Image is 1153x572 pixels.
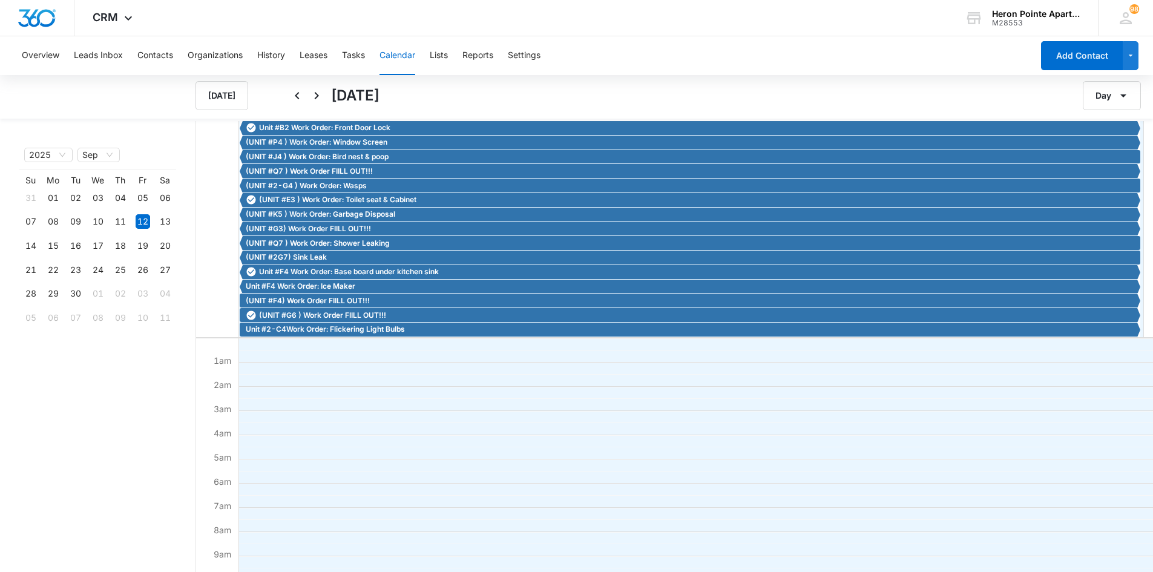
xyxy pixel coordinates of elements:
td: 2025-09-18 [109,234,131,258]
div: 06 [46,311,61,325]
td: 2025-10-05 [19,306,42,330]
div: 02 [113,286,128,301]
span: Unit #2-C4Work Order: Flickering Light Bulbs [246,324,405,335]
span: Sep [82,148,115,162]
button: Reports [462,36,493,75]
td: 2025-09-03 [87,186,109,210]
div: 09 [113,311,128,325]
div: 13 [158,214,172,229]
td: 2025-09-11 [109,210,131,234]
div: 05 [24,311,38,325]
span: Unit #B2 Work Order: Front Door Lock [259,122,390,133]
div: 18 [113,238,128,253]
div: (UNIT #P4 ) Work Order: Window Screen [243,137,1137,148]
th: Su [19,175,42,186]
td: 2025-09-26 [131,258,154,282]
div: 29 [46,286,61,301]
span: (UNIT #G3) Work Order FIILL OUT!!! [246,223,371,234]
td: 2025-09-02 [64,186,87,210]
div: 19 [136,238,150,253]
td: 2025-10-08 [87,306,109,330]
div: 11 [158,311,172,325]
div: 01 [46,191,61,205]
div: 16 [68,238,83,253]
span: (UNIT #F4) Work Order FIILL OUT!!! [246,295,370,306]
span: 6am [211,476,234,487]
span: 9am [211,549,234,559]
td: 2025-09-14 [19,234,42,258]
span: 2025 [29,148,68,162]
div: 26 [136,263,150,277]
td: 2025-09-24 [87,258,109,282]
td: 2025-10-03 [131,282,154,306]
td: 2025-10-10 [131,306,154,330]
td: 2025-09-06 [154,186,176,210]
td: 2025-10-07 [64,306,87,330]
td: 2025-09-25 [109,258,131,282]
td: 2025-09-23 [64,258,87,282]
th: We [87,175,109,186]
div: 09 [68,214,83,229]
div: 25 [113,263,128,277]
button: Next [307,86,326,105]
div: account id [992,19,1080,27]
td: 2025-09-10 [87,210,109,234]
td: 2025-09-17 [87,234,109,258]
div: 08 [46,214,61,229]
button: Calendar [379,36,415,75]
th: Fr [131,175,154,186]
span: (UNIT #G6 ) Work Order FIILL OUT!!! [259,310,386,321]
button: Settings [508,36,540,75]
td: 2025-10-02 [109,282,131,306]
span: 1am [211,355,234,366]
div: 30 [68,286,83,301]
div: (UNIT #G6 ) Work Order FIILL OUT!!! [243,310,1137,321]
td: 2025-09-13 [154,210,176,234]
button: Leads Inbox [74,36,123,75]
div: 07 [24,214,38,229]
div: 04 [158,286,172,301]
div: 07 [68,311,83,325]
div: (UNIT #J4 ) Work Order: Bird nest & poop [243,151,1137,162]
span: CRM [93,11,118,24]
td: 2025-09-16 [64,234,87,258]
div: 21 [24,263,38,277]
td: 2025-10-09 [109,306,131,330]
div: (UNIT #Q7 ) Work Order FIILL OUT!!! [243,166,1137,177]
div: Unit #F4 Work Order: Base board under kitchen sink [243,266,1137,277]
div: 08 [91,311,105,325]
div: (UNIT #2-G4 ) Work Order: Wasps [243,180,1137,191]
td: 2025-09-22 [42,258,64,282]
td: 2025-10-11 [154,306,176,330]
span: (UNIT #J4 ) Work Order: Bird nest & poop [246,151,389,162]
div: 02 [68,191,83,205]
td: 2025-09-09 [64,210,87,234]
div: 12 [136,214,150,229]
td: 2025-09-20 [154,234,176,258]
div: 14 [24,238,38,253]
div: 20 [158,238,172,253]
th: Sa [154,175,176,186]
div: (UNIT #G3) Work Order FIILL OUT!!! [243,223,1137,234]
div: Unit #2-C4Work Order: Flickering Light Bulbs [243,324,1137,335]
span: (UNIT #P4 ) Work Order: Window Screen [246,137,387,148]
div: 10 [136,311,150,325]
span: Unit #F4 Work Order: Base board under kitchen sink [259,266,439,277]
span: Unit #F4 Work Order: Ice Maker [246,281,355,292]
button: [DATE] [195,81,248,110]
td: 2025-09-27 [154,258,176,282]
td: 2025-10-01 [87,282,109,306]
span: 3am [211,404,234,414]
div: (UNIT #2G7) Sink Leak [243,252,1137,263]
td: 2025-10-04 [154,282,176,306]
span: 5am [211,452,234,462]
th: Mo [42,175,64,186]
td: 2025-09-15 [42,234,64,258]
span: 8am [211,525,234,535]
span: 2am [211,380,234,390]
div: (UNIT #F4) Work Order FIILL OUT!!! [243,295,1137,306]
div: 24 [91,263,105,277]
div: 17 [91,238,105,253]
button: Leases [300,36,327,75]
span: (UNIT #Q7 ) Work Order FIILL OUT!!! [246,166,373,177]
